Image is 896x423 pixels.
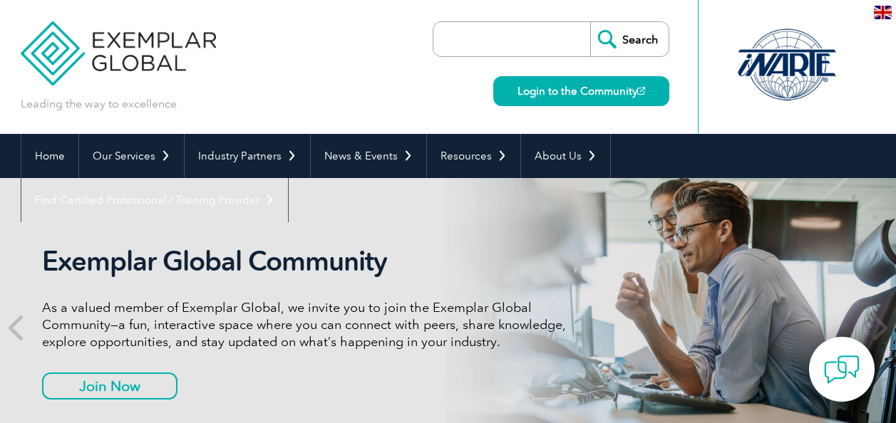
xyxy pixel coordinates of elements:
[637,87,645,95] img: open_square.png
[311,134,426,178] a: News & Events
[427,134,520,178] a: Resources
[21,96,177,112] p: Leading the way to excellence
[79,134,184,178] a: Our Services
[21,134,78,178] a: Home
[493,76,669,106] a: Login to the Community
[824,352,860,387] img: contact-chat.png
[42,245,577,278] h2: Exemplar Global Community
[42,372,177,399] a: Join Now
[42,299,577,350] p: As a valued member of Exemplar Global, we invite you to join the Exemplar Global Community—a fun,...
[521,134,610,178] a: About Us
[874,6,892,19] img: en
[185,134,310,178] a: Industry Partners
[21,178,288,222] a: Find Certified Professional / Training Provider
[590,22,669,56] input: Search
